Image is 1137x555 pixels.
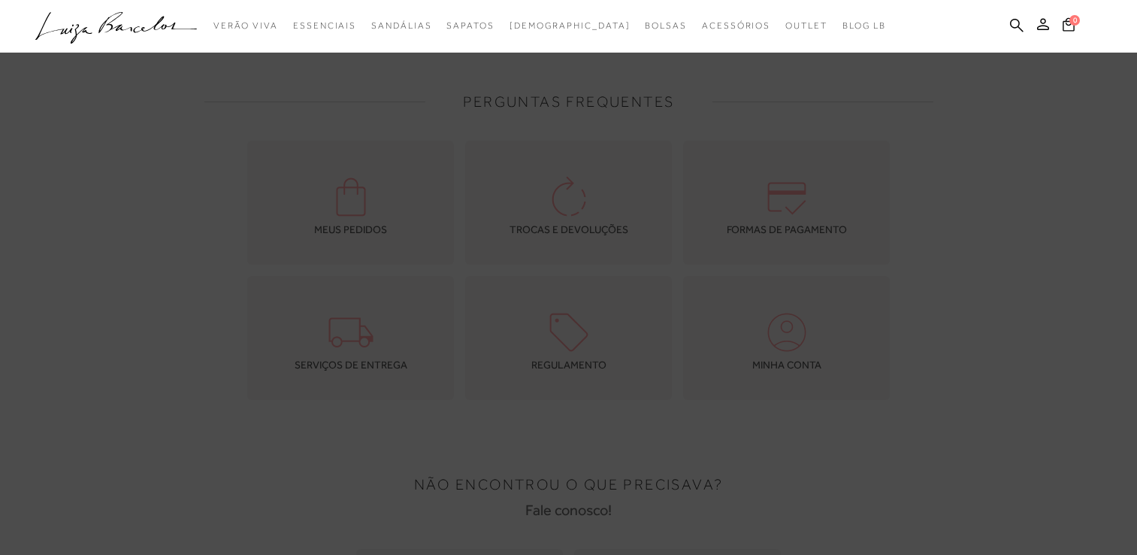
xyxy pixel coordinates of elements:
[510,12,630,40] a: noSubCategoriesText
[842,20,886,31] span: BLOG LB
[446,12,494,40] a: categoryNavScreenReaderText
[785,20,827,31] span: Outlet
[702,20,770,31] span: Acessórios
[785,12,827,40] a: categoryNavScreenReaderText
[371,12,431,40] a: categoryNavScreenReaderText
[213,12,278,40] a: categoryNavScreenReaderText
[842,12,886,40] a: BLOG LB
[293,12,356,40] a: categoryNavScreenReaderText
[645,12,687,40] a: categoryNavScreenReaderText
[1058,17,1079,37] button: 0
[1069,15,1080,26] span: 0
[213,20,278,31] span: Verão Viva
[645,20,687,31] span: Bolsas
[293,20,356,31] span: Essenciais
[446,20,494,31] span: Sapatos
[510,20,630,31] span: [DEMOGRAPHIC_DATA]
[702,12,770,40] a: categoryNavScreenReaderText
[371,20,431,31] span: Sandálias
